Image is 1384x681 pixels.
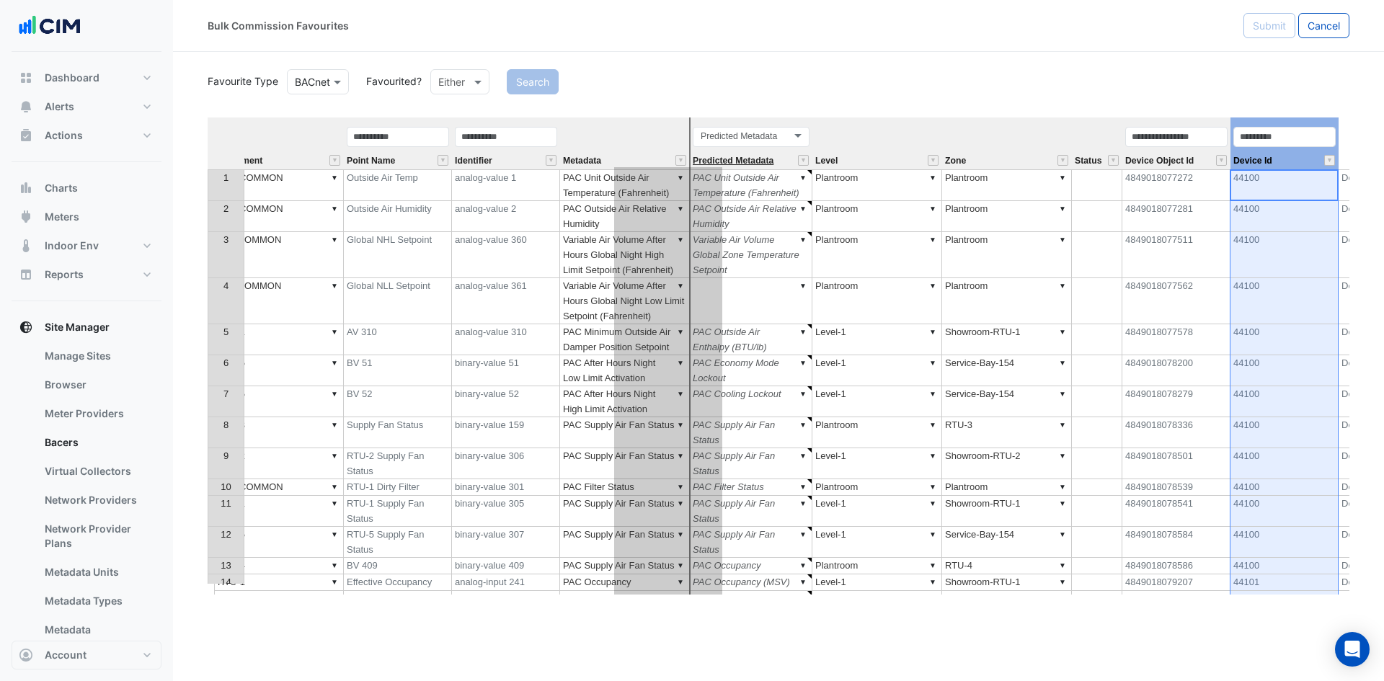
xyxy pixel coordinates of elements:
[214,527,344,558] td: RTU-5
[690,201,812,232] td: PAC Outside Air Relative Humidity
[1230,591,1339,622] td: 44101
[560,479,690,496] td: PAC Filter Status
[945,156,966,166] span: Zone
[12,231,161,260] button: Indoor Env
[1122,496,1230,527] td: 4849018078541
[329,355,340,370] div: ▼
[690,232,812,278] td: Variable Air Volume Global Zone Temperature Setpoint
[1230,448,1339,479] td: 44100
[344,324,452,355] td: AV 310
[942,479,1072,496] td: Plantroom
[560,417,690,448] td: PAC Supply Air Fan Status
[1057,324,1068,339] div: ▼
[452,591,560,622] td: analog-input 285
[675,324,686,339] div: ▼
[344,479,452,496] td: RTU-1 Dirty Filter
[214,386,344,417] td: RTU-5
[693,156,773,166] span: Predicted Metadata
[12,260,161,289] button: Reports
[1122,574,1230,591] td: 4849018079207
[560,591,690,622] td: PAC Exhaust Air Fan Status
[812,479,942,496] td: Plantroom
[329,591,340,606] div: ▼
[214,558,344,574] td: RTU-4
[221,560,231,571] span: 13
[942,169,1072,201] td: Plantroom
[797,574,809,589] div: ▼
[812,324,942,355] td: Level-1
[560,527,690,558] td: PAC Supply Air Fan Status
[33,486,161,515] a: Network Providers
[344,386,452,417] td: BV 52
[690,527,812,558] td: PAC Supply Air Fan Status
[19,99,33,114] app-icon: Alerts
[812,232,942,278] td: Plantroom
[1233,156,1272,166] span: Device Id
[1057,170,1068,185] div: ▼
[344,278,452,324] td: Global NLL Setpoint
[675,558,686,573] div: ▼
[221,577,231,587] span: 14
[329,232,340,247] div: ▼
[45,239,99,253] span: Indoor Env
[1122,201,1230,232] td: 4849018077281
[1230,169,1339,201] td: 44100
[214,448,344,479] td: RTU-2
[329,558,340,573] div: ▼
[12,174,161,202] button: Charts
[812,591,942,622] td: Level-1
[455,156,492,166] span: Identifier
[1230,574,1339,591] td: 44101
[223,450,229,461] span: 9
[1298,13,1349,38] button: Cancel
[1057,232,1068,247] div: ▼
[19,128,33,143] app-icon: Actions
[942,201,1072,232] td: Plantroom
[560,355,690,386] td: PAC After Hours Night Low Limit Activation
[452,169,560,201] td: analog-value 1
[1057,417,1068,432] div: ▼
[214,232,344,278] td: VAV-COMMON
[797,496,809,511] div: ▼
[344,417,452,448] td: Supply Fan Status
[19,210,33,224] app-icon: Meters
[45,648,86,662] span: Account
[797,355,809,370] div: ▼
[812,169,942,201] td: Plantroom
[1057,201,1068,216] div: ▼
[344,355,452,386] td: BV 51
[927,324,939,339] div: ▼
[344,558,452,574] td: BV 409
[33,342,161,370] a: Manage Sites
[942,558,1072,574] td: RTU-4
[675,355,686,370] div: ▼
[223,203,229,214] span: 2
[942,527,1072,558] td: Service-Bay-154
[690,574,812,591] td: PAC Occupancy (MSV)
[812,558,942,574] td: Plantroom
[942,574,1072,591] td: Showroom-RTU-1
[223,172,229,183] span: 1
[927,278,939,293] div: ▼
[1230,278,1339,324] td: 44100
[927,232,939,247] div: ▼
[560,496,690,527] td: PAC Supply Air Fan Status
[33,399,161,428] a: Meter Providers
[344,574,452,591] td: Effective Occupancy
[560,232,690,278] td: Variable Air Volume After Hours Global Night High Limit Setpoint (Fahrenheit)
[1057,278,1068,293] div: ▼
[560,324,690,355] td: PAC Minimum Outside Air Damper Position Setpoint
[329,201,340,216] div: ▼
[1122,324,1230,355] td: 4849018077578
[675,527,686,542] div: ▼
[927,496,939,511] div: ▼
[1230,496,1339,527] td: 44100
[797,232,809,247] div: ▼
[1230,324,1339,355] td: 44100
[927,527,939,542] div: ▼
[942,386,1072,417] td: Service-Bay-154
[12,313,161,342] button: Site Manager
[452,448,560,479] td: binary-value 306
[19,181,33,195] app-icon: Charts
[675,201,686,216] div: ▼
